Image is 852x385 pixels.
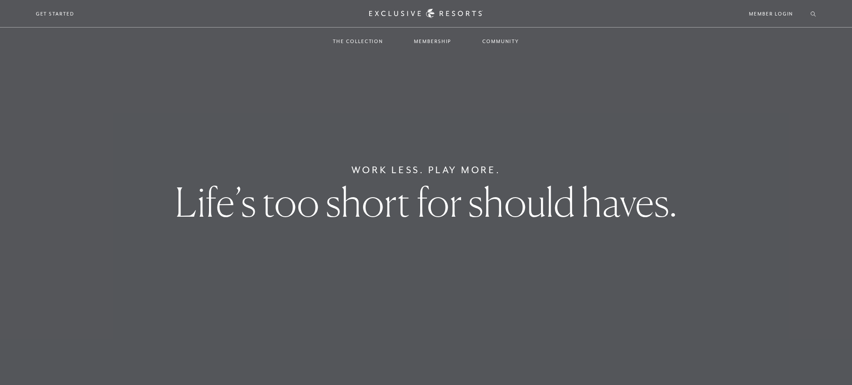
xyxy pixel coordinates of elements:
h6: Work Less. Play More. [351,163,501,177]
a: Get Started [36,10,75,18]
h1: Life’s too short for should haves. [175,182,677,222]
a: Membership [405,28,460,54]
a: The Collection [324,28,392,54]
a: Member Login [749,10,793,18]
a: Community [473,28,528,54]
